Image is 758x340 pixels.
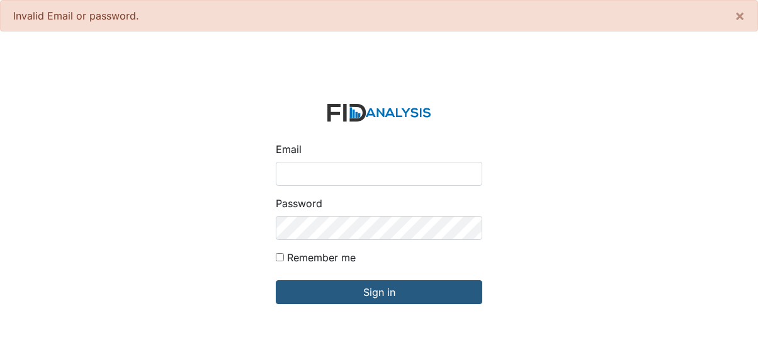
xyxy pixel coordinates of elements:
input: Sign in [276,280,482,304]
img: logo-2fc8c6e3336f68795322cb6e9a2b9007179b544421de10c17bdaae8622450297.svg [327,104,431,122]
button: × [722,1,757,31]
label: Remember me [287,250,356,265]
label: Email [276,142,302,157]
span: × [735,6,745,25]
label: Password [276,196,322,211]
